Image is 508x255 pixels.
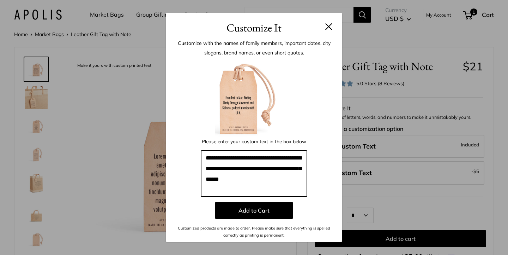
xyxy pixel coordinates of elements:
[6,228,75,249] iframe: Sign Up via Text for Offers
[201,137,307,146] p: Please enter your custom text in the box below
[215,59,293,137] img: customizer-prod
[176,225,332,239] p: Customized products are made to order. Please make sure that everything is spelled correctly as p...
[176,39,332,57] p: Customize with the names of family members, important dates, city slogans, brand names, or even s...
[215,202,293,219] button: Add to Cart
[176,19,332,36] h3: Customize It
